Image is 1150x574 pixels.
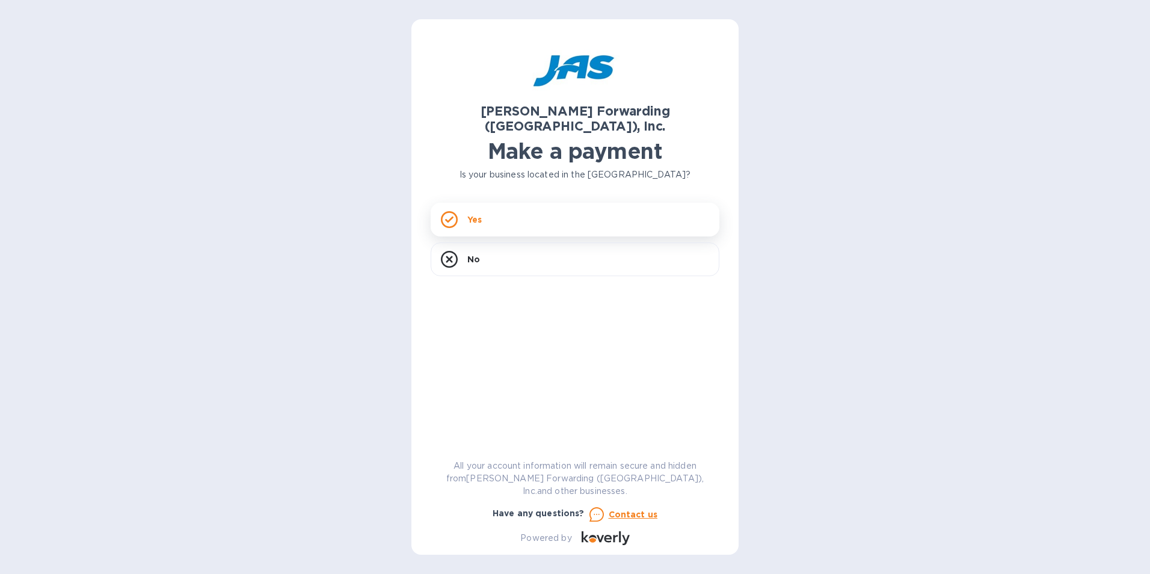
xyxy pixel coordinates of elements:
[493,508,585,518] b: Have any questions?
[609,510,658,519] u: Contact us
[467,214,482,226] p: Yes
[520,532,571,545] p: Powered by
[467,253,480,265] p: No
[431,138,719,164] h1: Make a payment
[431,460,719,498] p: All your account information will remain secure and hidden from [PERSON_NAME] Forwarding ([GEOGRA...
[481,103,670,134] b: [PERSON_NAME] Forwarding ([GEOGRAPHIC_DATA]), Inc.
[431,168,719,181] p: Is your business located in the [GEOGRAPHIC_DATA]?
